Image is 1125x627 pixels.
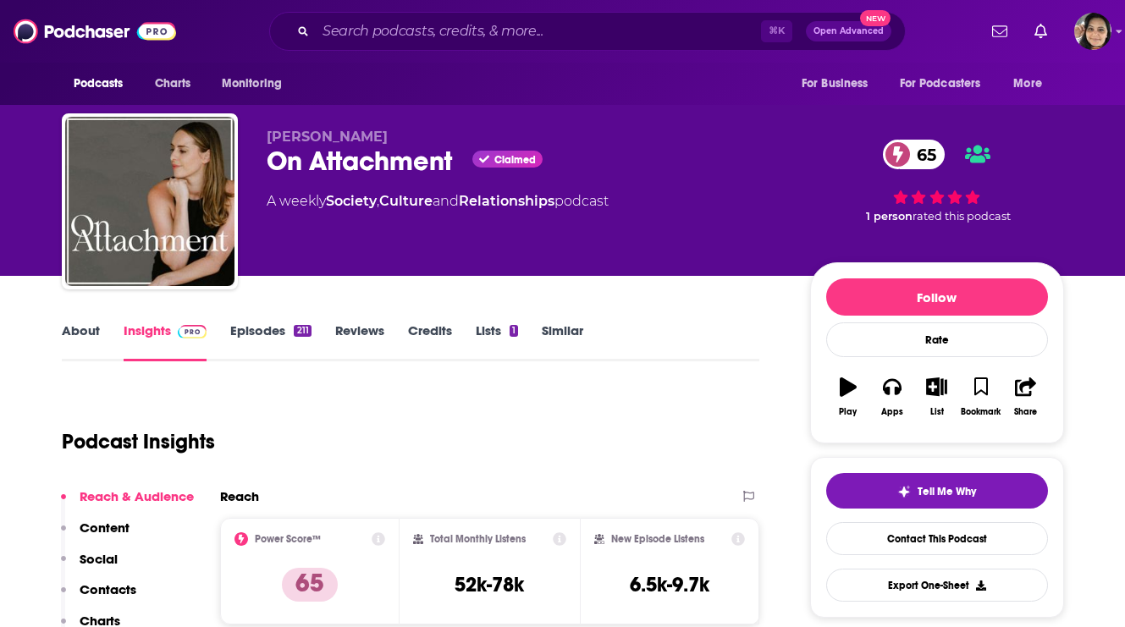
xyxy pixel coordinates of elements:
[611,533,704,545] h2: New Episode Listens
[80,488,194,504] p: Reach & Audience
[1074,13,1111,50] img: User Profile
[326,193,377,209] a: Society
[455,572,524,597] h3: 52k-78k
[80,551,118,567] p: Social
[1013,72,1042,96] span: More
[377,193,379,209] span: ,
[913,210,1011,223] span: rated this podcast
[62,322,100,361] a: About
[61,551,118,582] button: Social
[61,520,130,551] button: Content
[826,473,1048,509] button: tell me why sparkleTell Me Why
[630,572,709,597] h3: 6.5k-9.7k
[80,581,136,597] p: Contacts
[930,407,944,417] div: List
[379,193,433,209] a: Culture
[790,68,890,100] button: open menu
[267,191,609,212] div: A weekly podcast
[269,12,906,51] div: Search podcasts, credits, & more...
[61,581,136,613] button: Contacts
[826,522,1048,555] a: Contact This Podcast
[826,366,870,427] button: Play
[282,568,338,602] p: 65
[430,533,526,545] h2: Total Monthly Listens
[433,193,459,209] span: and
[294,325,311,337] div: 211
[1074,13,1111,50] span: Logged in as shelbyjanner
[1001,68,1063,100] button: open menu
[802,72,869,96] span: For Business
[1028,17,1054,46] a: Show notifications dropdown
[65,117,234,286] img: On Attachment
[144,68,201,100] a: Charts
[860,10,891,26] span: New
[883,140,945,169] a: 65
[61,488,194,520] button: Reach & Audience
[826,569,1048,602] button: Export One-Sheet
[494,156,536,164] span: Claimed
[155,72,191,96] span: Charts
[222,72,282,96] span: Monitoring
[1003,366,1047,427] button: Share
[914,366,958,427] button: List
[826,322,1048,357] div: Rate
[985,17,1014,46] a: Show notifications dropdown
[810,129,1064,234] div: 65 1 personrated this podcast
[761,20,792,42] span: ⌘ K
[62,68,146,100] button: open menu
[267,129,388,145] span: [PERSON_NAME]
[14,15,176,47] img: Podchaser - Follow, Share and Rate Podcasts
[813,27,884,36] span: Open Advanced
[510,325,518,337] div: 1
[210,68,304,100] button: open menu
[1014,407,1037,417] div: Share
[335,322,384,361] a: Reviews
[408,322,452,361] a: Credits
[178,325,207,338] img: Podchaser Pro
[870,366,914,427] button: Apps
[316,18,761,45] input: Search podcasts, credits, & more...
[80,520,130,536] p: Content
[255,533,321,545] h2: Power Score™
[476,322,518,361] a: Lists1
[959,366,1003,427] button: Bookmark
[897,485,911,498] img: tell me why sparkle
[459,193,554,209] a: Relationships
[542,322,583,361] a: Similar
[839,407,857,417] div: Play
[900,140,945,169] span: 65
[124,322,207,361] a: InsightsPodchaser Pro
[900,72,981,96] span: For Podcasters
[889,68,1006,100] button: open menu
[62,429,215,454] h1: Podcast Insights
[220,488,259,504] h2: Reach
[866,210,913,223] span: 1 person
[1074,13,1111,50] button: Show profile menu
[806,21,891,41] button: Open AdvancedNew
[74,72,124,96] span: Podcasts
[961,407,1001,417] div: Bookmark
[230,322,311,361] a: Episodes211
[881,407,903,417] div: Apps
[918,485,976,498] span: Tell Me Why
[826,278,1048,316] button: Follow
